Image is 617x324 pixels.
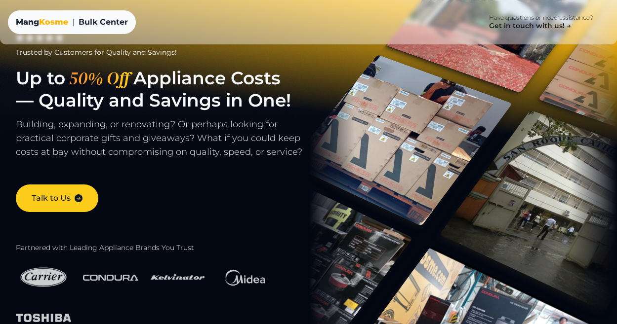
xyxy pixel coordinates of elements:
h2: Partnered with Leading Appliance Brands You Trust [16,244,330,252]
div: Mang [16,16,68,28]
img: Midea Logo [217,260,273,295]
span: Bulk Center [79,16,128,28]
h1: Up to Appliance Costs — Quality and Savings in One! [16,67,330,111]
img: Carrier Logo [16,260,71,294]
a: Have questions or need assistance? Get in touch with us! [473,8,609,36]
img: Kelvinator Logo [150,260,206,294]
span: | [72,16,75,28]
a: Talk to Us [16,184,98,212]
span: Kosme [39,17,68,27]
img: Condura Logo [83,269,138,287]
a: MangKosme [16,16,68,28]
div: Trusted by Customers for Quality and Savings! [16,47,330,57]
p: Have questions or need assistance? [489,14,593,22]
span: 50% Off [65,67,133,89]
h4: Get in touch with us! [489,22,573,31]
p: Building, expanding, or renovating? Or perhaps looking for practical corporate gifts and giveaway... [16,117,330,169]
